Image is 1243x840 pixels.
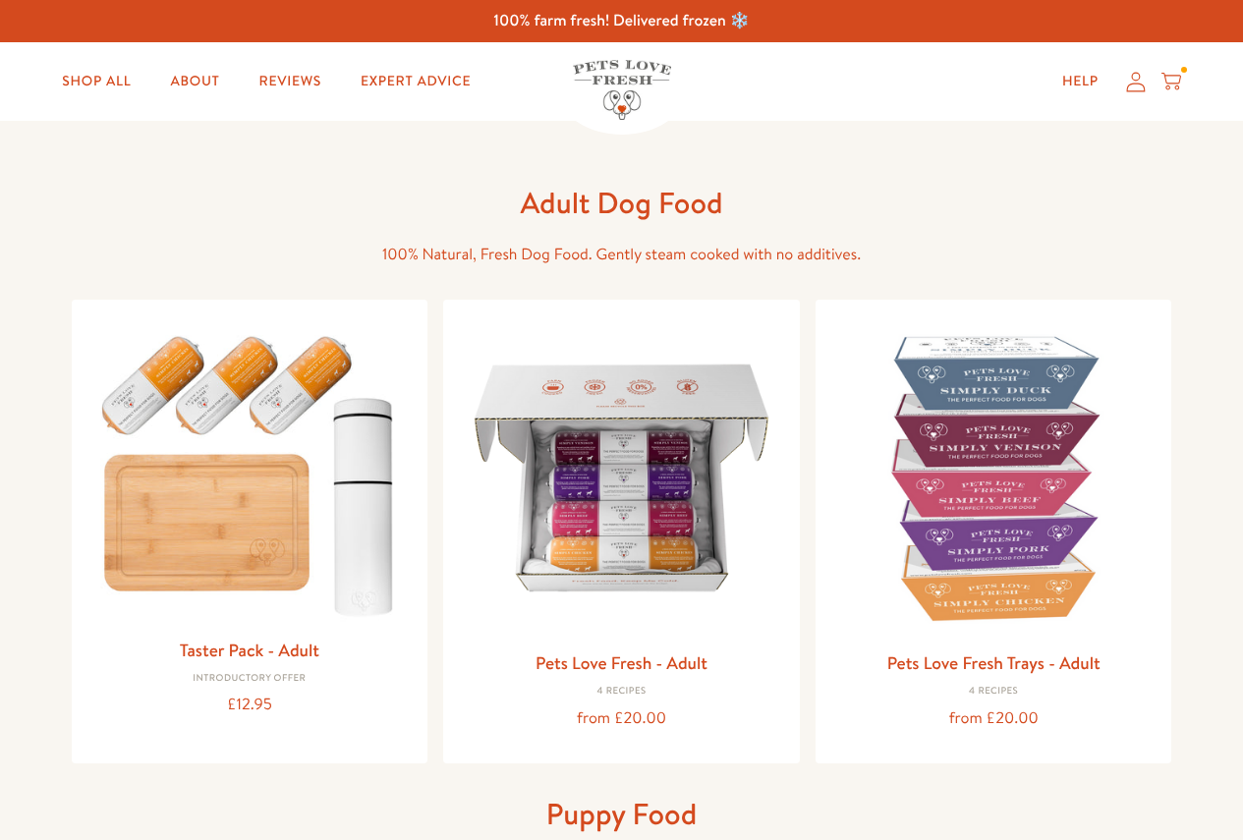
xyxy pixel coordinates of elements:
img: Taster Pack - Adult [87,315,413,627]
img: Pets Love Fresh - Adult [459,315,784,641]
a: Reviews [244,62,337,101]
a: Pets Love Fresh - Adult [536,650,707,675]
a: Help [1046,62,1114,101]
div: 4 Recipes [459,686,784,698]
a: Shop All [46,62,146,101]
h1: Adult Dog Food [308,184,936,222]
h1: Puppy Food [308,795,936,833]
a: Pets Love Fresh Trays - Adult [887,650,1101,675]
div: Introductory Offer [87,673,413,685]
div: from £20.00 [459,705,784,732]
div: from £20.00 [831,705,1157,732]
img: Pets Love Fresh Trays - Adult [831,315,1157,641]
a: Expert Advice [345,62,486,101]
span: 100% Natural, Fresh Dog Food. Gently steam cooked with no additives. [382,244,861,265]
div: 4 Recipes [831,686,1157,698]
img: Pets Love Fresh [573,60,671,120]
div: £12.95 [87,692,413,718]
a: About [154,62,235,101]
a: Taster Pack - Adult [180,638,319,662]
